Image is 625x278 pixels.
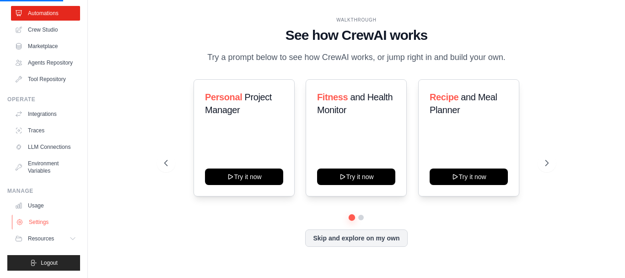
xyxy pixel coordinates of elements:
[11,39,80,54] a: Marketplace
[7,96,80,103] div: Operate
[305,229,407,247] button: Skip and explore on my own
[11,6,80,21] a: Automations
[203,51,510,64] p: Try a prompt below to see how CrewAI works, or jump right in and build your own.
[11,72,80,87] a: Tool Repository
[11,198,80,213] a: Usage
[11,107,80,121] a: Integrations
[317,92,393,115] span: and Health Monitor
[12,215,81,229] a: Settings
[317,169,395,185] button: Try it now
[7,255,80,271] button: Logout
[430,92,497,115] span: and Meal Planner
[7,187,80,195] div: Manage
[11,140,80,154] a: LLM Connections
[205,169,283,185] button: Try it now
[164,16,549,23] div: WALKTHROUGH
[11,123,80,138] a: Traces
[11,231,80,246] button: Resources
[317,92,348,102] span: Fitness
[11,55,80,70] a: Agents Repository
[205,92,242,102] span: Personal
[28,235,54,242] span: Resources
[11,22,80,37] a: Crew Studio
[430,169,508,185] button: Try it now
[41,259,58,267] span: Logout
[205,92,272,115] span: Project Manager
[579,234,625,278] iframe: Chat Widget
[430,92,458,102] span: Recipe
[11,156,80,178] a: Environment Variables
[164,27,549,44] h1: See how CrewAI works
